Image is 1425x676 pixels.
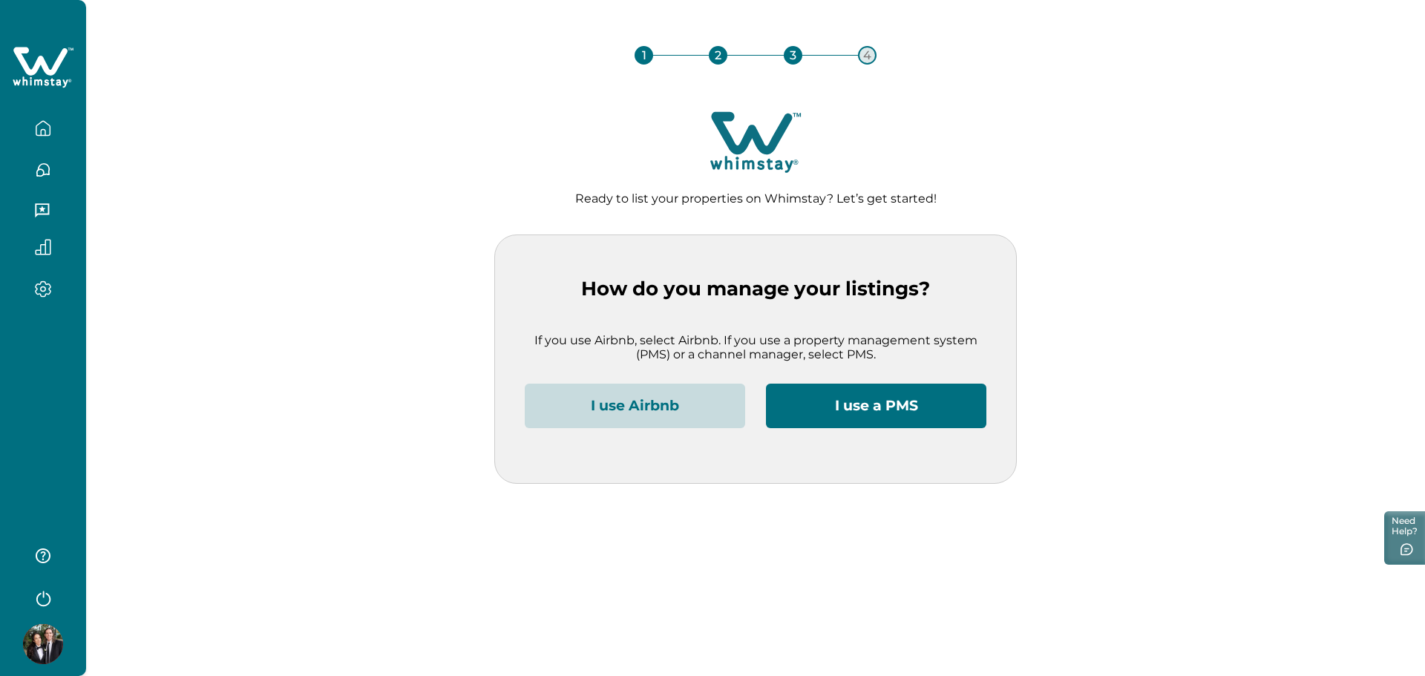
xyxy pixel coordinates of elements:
[784,46,802,65] div: 3
[635,46,653,65] div: 1
[525,278,986,301] p: How do you manage your listings?
[858,46,877,65] div: 4
[525,384,745,428] button: I use Airbnb
[525,333,986,362] p: If you use Airbnb, select Airbnb. If you use a property management system (PMS) or a channel mana...
[709,46,727,65] div: 2
[766,384,986,428] button: I use a PMS
[23,624,63,664] img: Whimstay Host
[110,191,1401,206] p: Ready to list your properties on Whimstay? Let’s get started!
